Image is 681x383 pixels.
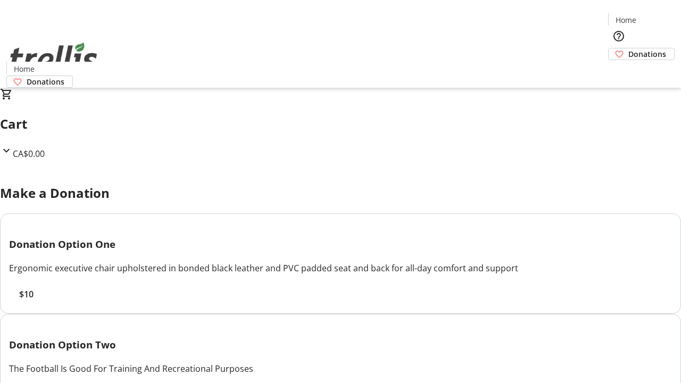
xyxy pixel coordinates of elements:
[9,337,672,352] h3: Donation Option Two
[19,288,34,301] span: $10
[13,148,45,160] span: CA$0.00
[628,48,666,60] span: Donations
[9,288,43,301] button: $10
[608,60,629,81] button: Cart
[608,26,629,47] button: Help
[9,262,672,274] div: Ergonomic executive chair upholstered in bonded black leather and PVC padded seat and back for al...
[616,14,636,26] span: Home
[608,48,675,60] a: Donations
[7,63,41,74] a: Home
[9,237,672,252] h3: Donation Option One
[14,63,35,74] span: Home
[609,14,643,26] a: Home
[9,362,672,375] div: The Football Is Good For Training And Recreational Purposes
[27,76,64,87] span: Donations
[6,31,101,84] img: Orient E2E Organization fhxPYzq0ca's Logo
[6,76,73,88] a: Donations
